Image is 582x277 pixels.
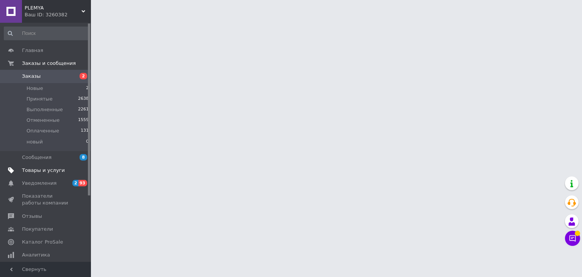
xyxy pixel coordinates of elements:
[565,231,580,246] button: Чат с покупателем
[22,252,50,258] span: Аналитика
[22,60,76,67] span: Заказы и сообщения
[27,106,63,113] span: Выполненные
[22,180,56,187] span: Уведомления
[72,180,78,186] span: 2
[27,127,59,134] span: Оплаченные
[22,73,41,80] span: Заказы
[86,138,89,145] span: 0
[80,154,87,161] span: 8
[81,127,89,134] span: 131
[27,96,53,102] span: Принятые
[22,226,53,233] span: Покупатели
[86,85,89,92] span: 2
[22,213,42,220] span: Отзывы
[27,117,59,124] span: Отмененные
[27,85,43,92] span: Новые
[25,5,81,11] span: PLEMYA
[78,180,87,186] span: 93
[80,73,87,79] span: 2
[22,239,63,246] span: Каталог ProSale
[22,47,43,54] span: Главная
[22,154,52,161] span: Сообщения
[4,27,89,40] input: Поиск
[78,96,89,102] span: 2638
[25,11,91,18] div: Ваш ID: 3260382
[22,167,65,174] span: Товары и услуги
[78,117,89,124] span: 1559
[78,106,89,113] span: 2261
[22,193,70,206] span: Показатели работы компании
[27,138,43,145] span: новый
